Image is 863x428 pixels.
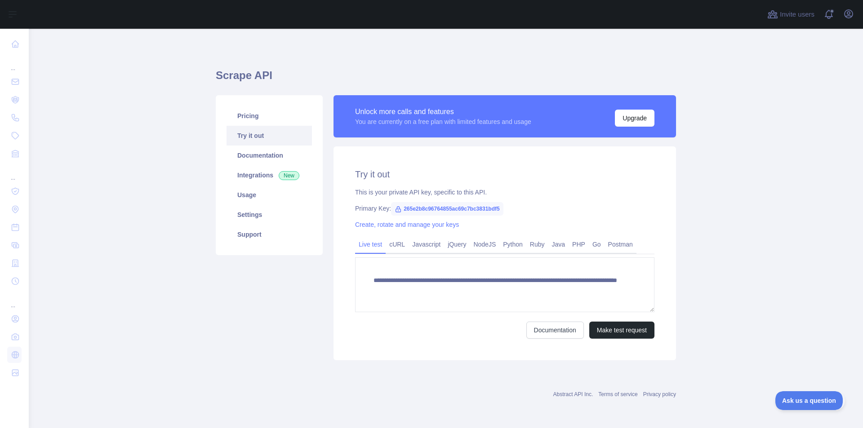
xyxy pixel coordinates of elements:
a: Ruby [526,237,548,252]
button: Make test request [589,322,654,339]
a: Documentation [227,146,312,165]
span: Invite users [780,9,814,20]
a: Create, rotate and manage your keys [355,221,459,228]
a: NodeJS [470,237,499,252]
h2: Try it out [355,168,654,181]
div: Unlock more calls and features [355,106,531,117]
a: Postman [605,237,636,252]
div: ... [7,291,22,309]
iframe: Toggle Customer Support [775,391,845,410]
a: Integrations New [227,165,312,185]
a: Try it out [227,126,312,146]
button: Upgrade [615,110,654,127]
div: ... [7,163,22,181]
a: Pricing [227,106,312,126]
a: jQuery [444,237,470,252]
a: cURL [386,237,409,252]
a: PHP [569,237,589,252]
span: 265e2b8c96764855ac69c7bc3831bdf5 [391,202,503,216]
a: Python [499,237,526,252]
a: Javascript [409,237,444,252]
a: Privacy policy [643,391,676,397]
div: You are currently on a free plan with limited features and usage [355,117,531,126]
a: Documentation [526,322,584,339]
div: Primary Key: [355,204,654,213]
a: Java [548,237,569,252]
a: Terms of service [598,391,637,397]
a: Go [589,237,605,252]
a: Usage [227,185,312,205]
h1: Scrape API [216,68,676,90]
button: Invite users [765,7,816,22]
div: This is your private API key, specific to this API. [355,188,654,197]
a: Support [227,225,312,244]
a: Settings [227,205,312,225]
span: New [279,171,299,180]
div: ... [7,54,22,72]
a: Abstract API Inc. [553,391,593,397]
a: Live test [355,237,386,252]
